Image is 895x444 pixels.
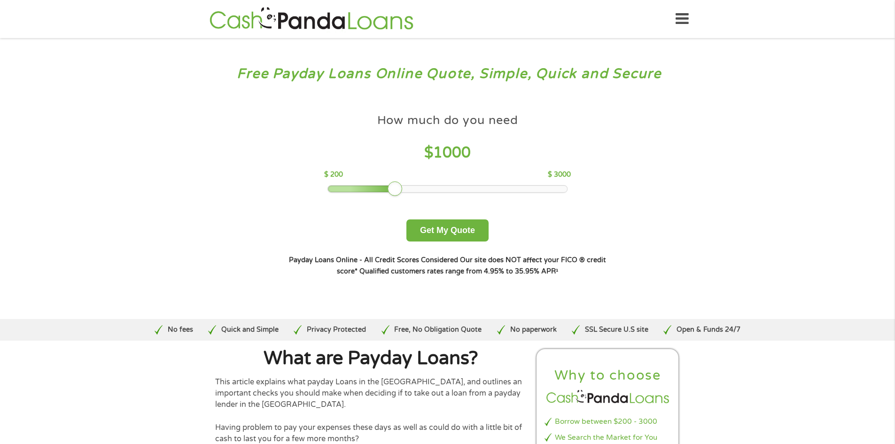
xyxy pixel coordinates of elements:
[406,219,489,241] button: Get My Quote
[677,325,740,335] p: Open & Funds 24/7
[221,325,279,335] p: Quick and Simple
[324,170,343,180] p: $ 200
[394,325,482,335] p: Free, No Obligation Quote
[324,143,571,163] h4: $
[215,349,527,368] h1: What are Payday Loans?
[510,325,557,335] p: No paperwork
[433,144,471,162] span: 1000
[289,256,458,264] strong: Payday Loans Online - All Credit Scores Considered
[377,113,518,128] h4: How much do you need
[585,325,648,335] p: SSL Secure U.S site
[548,170,571,180] p: $ 3000
[545,432,671,443] li: We Search the Market for You
[307,325,366,335] p: Privacy Protected
[545,416,671,427] li: Borrow between $200 - 3000
[27,65,868,83] h3: Free Payday Loans Online Quote, Simple, Quick and Secure
[545,367,671,384] h2: Why to choose
[359,267,558,275] strong: Qualified customers rates range from 4.95% to 35.95% APR¹
[337,256,606,275] strong: Our site does NOT affect your FICO ® credit score*
[207,6,416,32] img: GetLoanNow Logo
[168,325,193,335] p: No fees
[215,376,527,411] p: This article explains what payday Loans in the [GEOGRAPHIC_DATA], and outlines an important check...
